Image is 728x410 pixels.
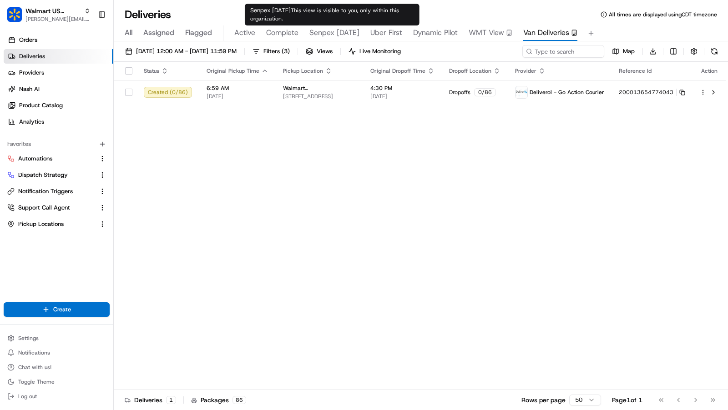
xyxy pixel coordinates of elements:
span: Dropoffs [449,89,470,96]
span: This view is visible to you, only within this organization. [250,7,399,22]
input: Type to search [522,45,604,58]
button: Walmart US StoresWalmart US Stores[PERSON_NAME][EMAIL_ADDRESS][DOMAIN_NAME] [4,4,94,25]
a: Nash AI [4,82,113,96]
button: Automations [4,151,110,166]
div: Senpex [DATE] [245,4,420,25]
img: Charles Folsom [9,156,24,171]
div: Favorites [4,137,110,151]
span: Provider [515,67,536,75]
button: See all [141,116,166,127]
span: Assigned [143,27,174,38]
button: Pickup Locations [4,217,110,231]
a: 💻API Documentation [73,199,150,215]
span: Senpex [DATE] [309,27,359,38]
span: Views [317,47,333,55]
span: Notifications [18,349,50,356]
div: 86 [233,396,246,404]
img: unihopllc [9,132,24,146]
button: Walmart US Stores [25,6,81,15]
span: Toggle Theme [18,378,55,385]
div: 1 [166,396,176,404]
button: Toggle Theme [4,375,110,388]
span: Dynamic Pilot [413,27,458,38]
span: Support Call Agent [18,204,70,212]
span: Flagged [185,27,212,38]
img: Walmart US Stores [7,7,22,22]
div: Packages [191,395,246,405]
span: 4:30 PM [370,85,435,92]
button: Log out [4,390,110,403]
span: • [76,165,79,172]
button: Notification Triggers [4,184,110,199]
span: Walmart [STREET_ADDRESS] [283,85,356,92]
div: Start new chat [41,86,149,95]
button: Start new chat [155,89,166,100]
input: Clear [24,58,150,68]
button: Chat with us! [4,361,110,374]
button: Map [608,45,639,58]
h1: Deliveries [125,7,171,22]
button: 200013654774043 [619,89,685,96]
span: Original Pickup Time [207,67,259,75]
div: 📗 [9,204,16,211]
span: Knowledge Base [18,203,70,212]
span: unihopllc [28,140,53,148]
span: Product Catalog [19,101,63,110]
img: 1736555255976-a54dd68f-1ca7-489b-9aae-adbdc363a1c4 [9,86,25,103]
div: 💻 [77,204,84,211]
span: Van Deliveries [523,27,569,38]
span: Complete [266,27,298,38]
button: Settings [4,332,110,345]
a: Powered byPylon [64,225,110,232]
button: Filters(3) [248,45,294,58]
span: Original Dropoff Time [370,67,425,75]
button: Live Monitoring [344,45,405,58]
span: All times are displayed using CDT timezone [609,11,717,18]
span: Uber First [370,27,402,38]
span: Active [234,27,255,38]
span: [DATE] [207,93,268,100]
span: [DATE] [370,93,435,100]
button: Refresh [708,45,721,58]
span: [DATE] 12:00 AM - [DATE] 11:59 PM [136,47,237,55]
span: [DATE] [81,165,99,172]
span: Filters [263,47,290,55]
img: profile_deliverol_nashtms.png [516,86,527,98]
span: Deliveries [19,52,45,60]
span: Pickup Location [283,67,323,75]
span: API Documentation [86,203,146,212]
span: Create [53,305,71,314]
img: Nash [9,9,27,27]
span: Nash AI [19,85,40,93]
span: Reference Id [619,67,652,75]
button: Support Call Agent [4,200,110,215]
a: Analytics [4,115,113,129]
a: 📗Knowledge Base [5,199,73,215]
span: Analytics [19,118,44,126]
a: Pickup Locations [7,220,95,228]
div: Past conversations [9,118,61,125]
span: Automations [18,155,52,163]
button: Dispatch Strategy [4,168,110,182]
a: Product Catalog [4,98,113,113]
span: Status [144,67,159,75]
span: • [55,140,58,148]
div: Page 1 of 1 [612,395,642,405]
button: [DATE] 12:00 AM - [DATE] 11:59 PM [121,45,241,58]
span: 6:59 AM [207,85,268,92]
span: Map [623,47,635,55]
span: Pickup Locations [18,220,64,228]
a: Automations [7,155,95,163]
span: Dispatch Strategy [18,171,68,179]
button: Create [4,302,110,317]
a: Orders [4,33,113,47]
span: All [125,27,132,38]
span: Providers [19,69,44,77]
div: 0 / 86 [474,88,496,96]
button: [PERSON_NAME][EMAIL_ADDRESS][DOMAIN_NAME] [25,15,91,23]
button: Notifications [4,346,110,359]
span: Live Monitoring [359,47,401,55]
button: Views [302,45,337,58]
p: Welcome 👋 [9,36,166,50]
